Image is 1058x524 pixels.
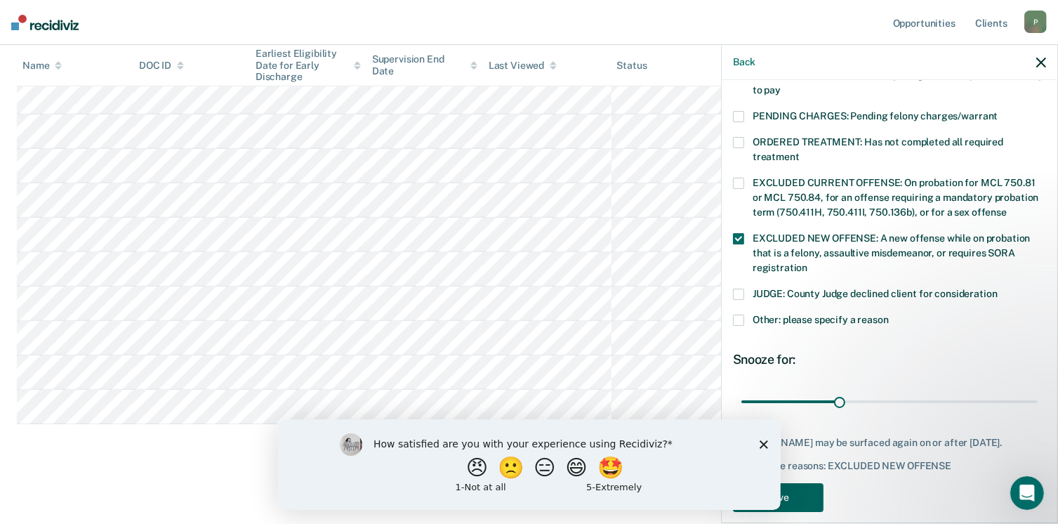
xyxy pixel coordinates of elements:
[139,60,184,72] div: DOC ID
[22,60,62,72] div: Name
[1010,476,1044,510] iframe: Intercom live chat
[753,232,1030,273] span: EXCLUDED NEW OFFENSE: A new offense while on probation that is a felony, assaultive misdemeanor, ...
[733,437,1046,449] div: [PERSON_NAME] may be surfaced again on or after [DATE].
[11,15,79,30] img: Recidiviz
[1024,11,1047,33] div: P
[372,53,477,77] div: Supervision End Date
[753,314,889,325] span: Other: please specify a reason
[733,56,755,68] button: Back
[753,110,998,122] span: PENDING CHARGES: Pending felony charges/warrant
[256,48,361,83] div: Earliest Eligibility Date for Early Discharge
[489,60,557,72] div: Last Viewed
[617,60,647,72] div: Status
[733,352,1046,367] div: Snooze for:
[753,177,1038,218] span: EXCLUDED CURRENT OFFENSE: On probation for MCL 750.81 or MCL 750.84, for an offense requiring a m...
[753,288,998,299] span: JUDGE: County Judge declined client for consideration
[753,136,1003,162] span: ORDERED TREATMENT: Has not completed all required treatment
[733,460,1046,472] div: Not eligible reasons: EXCLUDED NEW OFFENSE
[278,419,781,510] iframe: Survey by Kim from Recidiviz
